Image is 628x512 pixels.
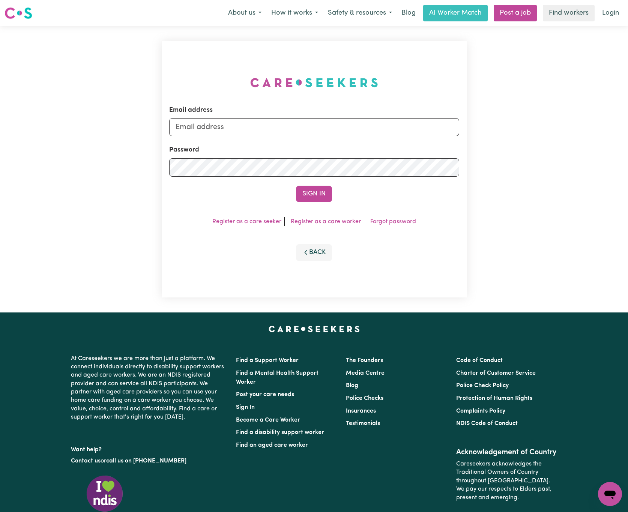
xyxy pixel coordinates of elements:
[236,442,308,448] a: Find an aged care worker
[296,186,332,202] button: Sign In
[346,395,383,401] a: Police Checks
[236,357,299,363] a: Find a Support Worker
[494,5,537,21] a: Post a job
[223,5,266,21] button: About us
[346,408,376,414] a: Insurances
[323,5,397,21] button: Safety & resources
[456,448,557,457] h2: Acknowledgement of Country
[71,454,227,468] p: or
[71,458,101,464] a: Contact us
[236,370,319,385] a: Find a Mental Health Support Worker
[456,457,557,505] p: Careseekers acknowledges the Traditional Owners of Country throughout [GEOGRAPHIC_DATA]. We pay o...
[296,244,332,261] button: Back
[236,429,324,435] a: Find a disability support worker
[598,482,622,506] iframe: Button to launch messaging window
[543,5,595,21] a: Find workers
[456,370,536,376] a: Charter of Customer Service
[456,408,505,414] a: Complaints Policy
[346,357,383,363] a: The Founders
[169,145,199,155] label: Password
[169,118,459,136] input: Email address
[291,219,361,225] a: Register as a care worker
[456,395,532,401] a: Protection of Human Rights
[236,417,300,423] a: Become a Care Worker
[423,5,488,21] a: AI Worker Match
[346,420,380,426] a: Testimonials
[598,5,623,21] a: Login
[346,383,358,389] a: Blog
[71,351,227,425] p: At Careseekers we are more than just a platform. We connect individuals directly to disability su...
[106,458,186,464] a: call us on [PHONE_NUMBER]
[456,383,509,389] a: Police Check Policy
[266,5,323,21] button: How it works
[269,326,360,332] a: Careseekers home page
[5,5,32,22] a: Careseekers logo
[370,219,416,225] a: Forgot password
[5,6,32,20] img: Careseekers logo
[71,443,227,454] p: Want help?
[456,420,518,426] a: NDIS Code of Conduct
[456,357,503,363] a: Code of Conduct
[346,370,385,376] a: Media Centre
[236,392,294,398] a: Post your care needs
[236,404,255,410] a: Sign In
[397,5,420,21] a: Blog
[212,219,281,225] a: Register as a care seeker
[169,105,213,115] label: Email address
